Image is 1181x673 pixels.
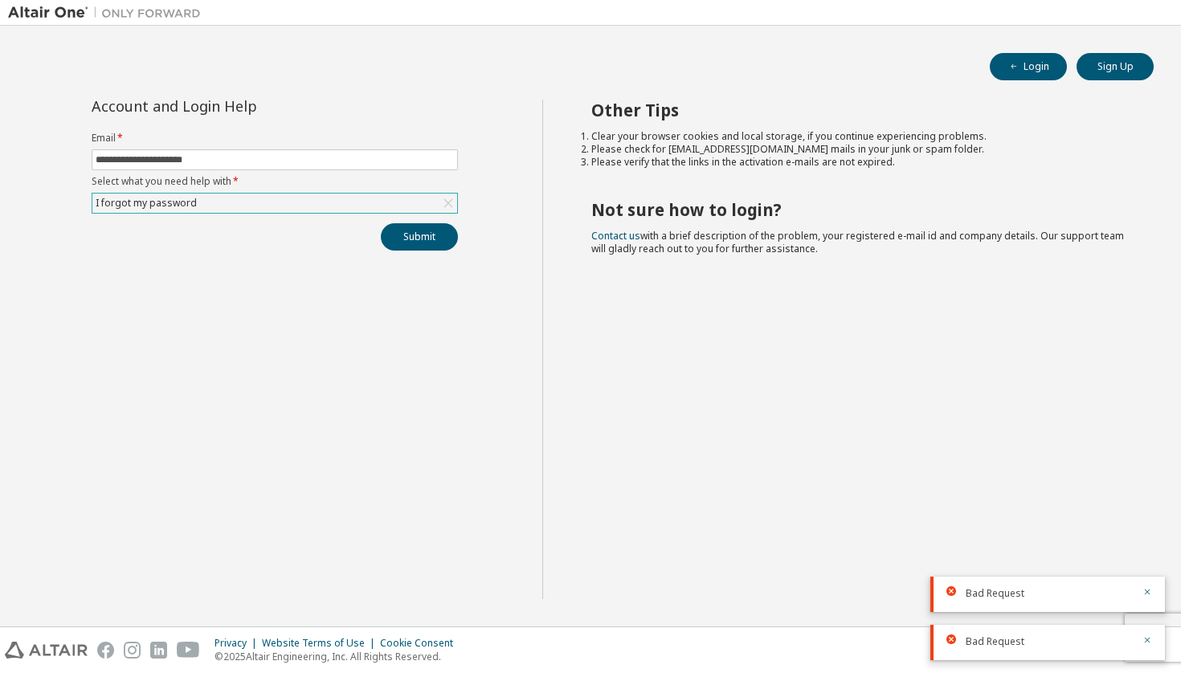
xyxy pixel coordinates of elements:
[177,642,200,659] img: youtube.svg
[5,642,88,659] img: altair_logo.svg
[591,100,1126,120] h2: Other Tips
[92,100,385,112] div: Account and Login Help
[1077,53,1154,80] button: Sign Up
[591,143,1126,156] li: Please check for [EMAIL_ADDRESS][DOMAIN_NAME] mails in your junk or spam folder.
[591,156,1126,169] li: Please verify that the links in the activation e-mails are not expired.
[262,637,380,650] div: Website Terms of Use
[92,194,457,213] div: I forgot my password
[92,175,458,188] label: Select what you need help with
[990,53,1067,80] button: Login
[215,637,262,650] div: Privacy
[591,229,640,243] a: Contact us
[380,637,463,650] div: Cookie Consent
[591,229,1124,255] span: with a brief description of the problem, your registered e-mail id and company details. Our suppo...
[215,650,463,663] p: © 2025 Altair Engineering, Inc. All Rights Reserved.
[381,223,458,251] button: Submit
[591,130,1126,143] li: Clear your browser cookies and local storage, if you continue experiencing problems.
[92,132,458,145] label: Email
[591,199,1126,220] h2: Not sure how to login?
[93,194,199,212] div: I forgot my password
[966,587,1024,600] span: Bad Request
[8,5,209,21] img: Altair One
[966,635,1024,648] span: Bad Request
[124,642,141,659] img: instagram.svg
[150,642,167,659] img: linkedin.svg
[97,642,114,659] img: facebook.svg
